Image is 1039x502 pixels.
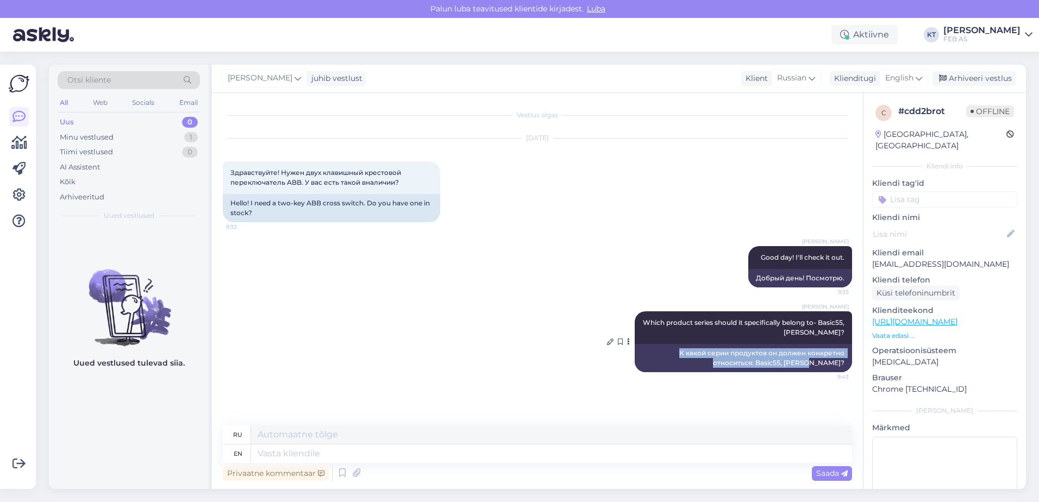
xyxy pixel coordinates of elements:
[872,422,1017,434] p: Märkmed
[91,96,110,110] div: Web
[872,286,960,300] div: Küsi telefoninumbrit
[73,357,185,369] p: Uued vestlused tulevad siia.
[802,237,849,246] span: [PERSON_NAME]
[875,129,1006,152] div: [GEOGRAPHIC_DATA], [GEOGRAPHIC_DATA]
[872,212,1017,223] p: Kliendi nimi
[60,177,76,187] div: Kõik
[872,259,1017,270] p: [EMAIL_ADDRESS][DOMAIN_NAME]
[741,73,768,84] div: Klient
[872,191,1017,208] input: Lisa tag
[872,305,1017,316] p: Klienditeekond
[872,161,1017,171] div: Kliendi info
[872,247,1017,259] p: Kliendi email
[924,27,939,42] div: KT
[748,269,852,287] div: Добрый день! Посмотрю.
[872,356,1017,368] p: [MEDICAL_DATA]
[881,109,886,117] span: c
[872,317,957,327] a: [URL][DOMAIN_NAME]
[9,73,29,94] img: Askly Logo
[223,133,852,143] div: [DATE]
[966,105,1014,117] span: Offline
[777,72,806,84] span: Russian
[223,110,852,120] div: Vestlus algas
[885,72,913,84] span: English
[104,211,154,221] span: Uued vestlused
[898,105,966,118] div: # cdd2brot
[830,73,876,84] div: Klienditugi
[67,74,111,86] span: Otsi kliente
[584,4,609,14] span: Luba
[228,72,292,84] span: [PERSON_NAME]
[307,73,362,84] div: juhib vestlust
[223,466,329,481] div: Privaatne kommentaar
[872,274,1017,286] p: Kliendi telefon
[943,26,1032,43] a: [PERSON_NAME]FEB AS
[873,228,1005,240] input: Lisa nimi
[184,132,198,143] div: 1
[831,25,898,45] div: Aktiivne
[872,372,1017,384] p: Brauser
[932,71,1016,86] div: Arhiveeri vestlus
[60,162,100,173] div: AI Assistent
[872,331,1017,341] p: Vaata edasi ...
[943,35,1021,43] div: FEB AS
[182,117,198,128] div: 0
[943,26,1021,35] div: [PERSON_NAME]
[60,192,104,203] div: Arhiveeritud
[182,147,198,158] div: 0
[49,250,209,348] img: No chats
[234,444,242,463] div: en
[808,373,849,381] span: 9:43
[808,288,849,296] span: 9:35
[635,344,852,372] div: К какой серии продуктов он должен конкретно относиться: Basic55, [PERSON_NAME]?
[802,303,849,311] span: [PERSON_NAME]
[60,117,74,128] div: Uus
[177,96,200,110] div: Email
[816,468,848,478] span: Saada
[872,384,1017,395] p: Chrome [TECHNICAL_ID]
[223,194,440,222] div: Hello! I need a two-key ABB cross switch. Do you have one in stock?
[872,406,1017,416] div: [PERSON_NAME]
[58,96,70,110] div: All
[761,253,844,261] span: Good day! I'll check it out.
[230,168,403,186] span: Здравствуйте! Нужен двух клавишный крестовой переключатель ABB. У вас есть такой вналичии?
[130,96,157,110] div: Socials
[60,147,113,158] div: Tiimi vestlused
[226,223,267,231] span: 9:32
[233,425,242,444] div: ru
[60,132,114,143] div: Minu vestlused
[872,178,1017,189] p: Kliendi tag'id
[872,345,1017,356] p: Operatsioonisüsteem
[643,318,846,336] span: Which product series should it specifically belong to- Basic55, [PERSON_NAME]?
